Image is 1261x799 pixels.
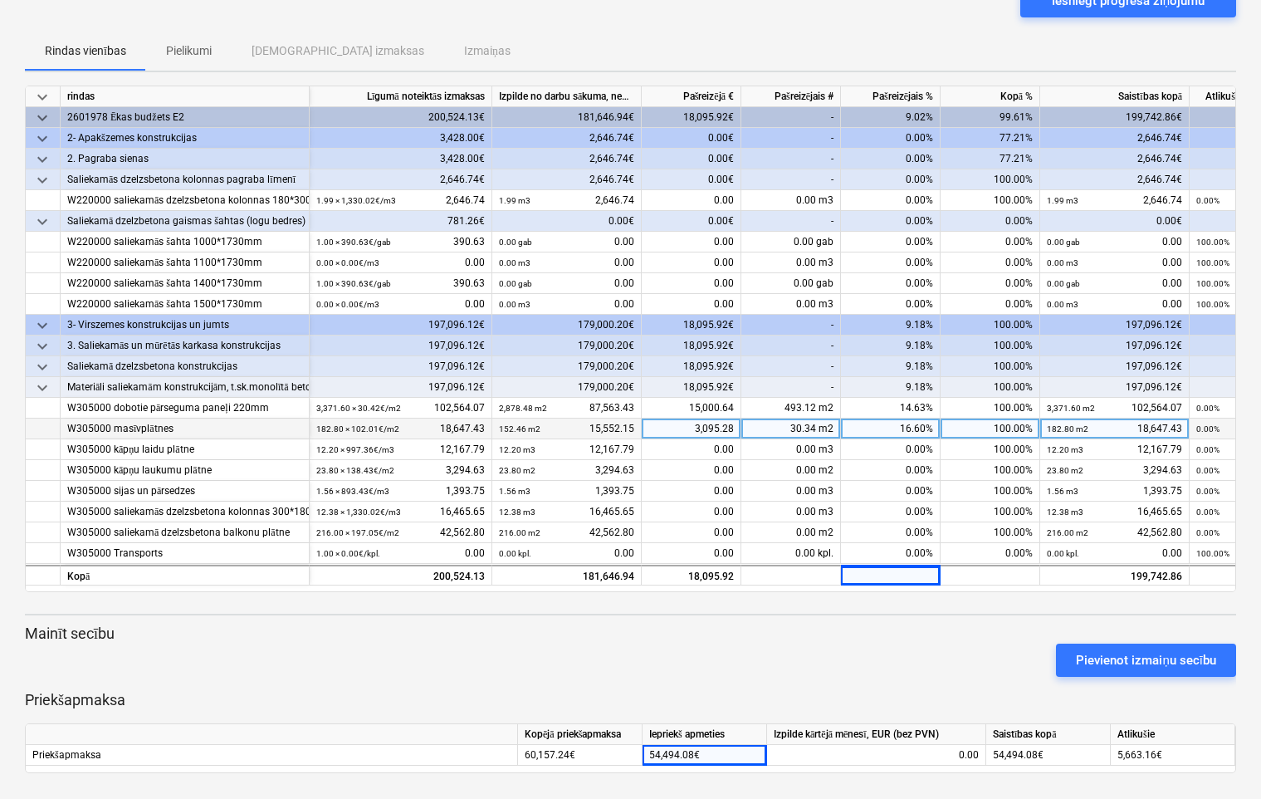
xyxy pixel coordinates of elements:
[1047,190,1182,211] div: 2,646.74
[741,522,841,543] div: 0.00 m2
[67,232,302,252] div: W220000 saliekamās šahta 1000*1730mm
[1040,107,1190,128] div: 199,742.86€
[67,128,302,149] div: 2- Apakšzemes konstrukcijas
[941,543,1040,564] div: 0.00%
[1040,86,1190,107] div: Saistības kopā
[1040,377,1190,398] div: 197,096.12€
[642,252,741,273] div: 0.00
[26,745,518,766] div: Priekšapmaksa
[499,232,634,252] div: 0.00
[1196,258,1229,267] small: 100.00%
[1196,445,1219,454] small: 0.00%
[316,398,485,419] div: 102,564.07
[499,279,532,288] small: 0.00 gab
[986,724,1111,745] div: Saistības kopā
[499,294,634,315] div: 0.00
[316,543,485,564] div: 0.00
[941,149,1040,169] div: 77.21%
[499,445,535,454] small: 12.20 m3
[1047,439,1182,460] div: 12,167.79
[310,86,492,107] div: Līgumā noteiktās izmaksas
[841,439,941,460] div: 0.00%
[310,356,492,377] div: 197,096.12€
[67,543,302,564] div: W305000 Transports
[316,445,394,454] small: 12.20 × 997.36€ / m3
[642,356,741,377] div: 18,095.92€
[1047,398,1182,419] div: 102,564.07
[941,107,1040,128] div: 99.61%
[941,460,1040,481] div: 100.00%
[841,86,941,107] div: Pašreizējais %
[642,336,741,356] div: 18,095.92€
[741,128,841,149] div: -
[841,107,941,128] div: 9.02%
[741,419,841,439] div: 30.34 m2
[642,419,741,439] div: 3,095.28
[499,549,531,558] small: 0.00 kpl.
[1047,549,1079,558] small: 0.00 kpl.
[499,419,634,439] div: 15,552.15
[518,745,643,766] div: 60,157.24€
[67,419,302,439] div: W305000 masīvplātnes
[1047,481,1182,502] div: 1,393.75
[67,107,302,128] div: 2601978 Ēkas budžets E2
[499,543,634,564] div: 0.00
[499,398,634,419] div: 87,563.43
[32,357,52,377] span: keyboard_arrow_down
[941,128,1040,149] div: 77.21%
[741,356,841,377] div: -
[492,169,642,190] div: 2,646.74€
[643,745,767,766] div: 54,494.08€
[741,543,841,564] div: 0.00 kpl.
[499,528,540,537] small: 216.00 m2
[986,745,1111,766] div: 54,494.08€
[499,566,634,587] div: 181,646.94
[1047,528,1088,537] small: 216.00 m2
[642,439,741,460] div: 0.00
[67,439,302,460] div: W305000 kāpņu laidu plātne
[499,190,634,211] div: 2,646.74
[841,294,941,315] div: 0.00%
[499,404,547,413] small: 2,878.48 m2
[316,238,391,247] small: 1.00 × 390.63€ / gab
[499,507,535,517] small: 12.38 m3
[642,273,741,294] div: 0.00
[1196,300,1229,309] small: 100.00%
[67,190,302,211] div: W220000 saliekamās dzelzsbetona kolonnas 180*300mm ar neoprēna starplikām
[741,315,841,336] div: -
[741,439,841,460] div: 0.00 m3
[518,724,643,745] div: Kopējā priekšapmaksa
[741,336,841,356] div: -
[841,522,941,543] div: 0.00%
[642,543,741,564] div: 0.00
[1040,565,1190,586] div: 199,742.86
[316,439,485,460] div: 12,167.79
[67,315,302,336] div: 3- Virszemes konstrukcijas un jumts
[499,439,634,460] div: 12,167.79
[492,107,642,128] div: 181,646.94€
[941,522,1040,543] div: 100.00%
[1056,644,1236,677] button: Pievienot izmaiņu secību
[741,149,841,169] div: -
[316,294,485,315] div: 0.00
[841,273,941,294] div: 0.00%
[25,624,1236,644] p: Mainīt secību
[741,481,841,502] div: 0.00 m3
[941,211,1040,232] div: 0.00%
[492,377,642,398] div: 179,000.20€
[741,169,841,190] div: -
[67,502,302,522] div: W305000 saliekamās dzelzsbetona kolonnas 300*180mm, t.sk.neoprēna starplikas
[499,487,530,496] small: 1.56 m3
[32,336,52,356] span: keyboard_arrow_down
[67,273,302,294] div: W220000 saliekamās šahta 1400*1730mm
[32,316,52,336] span: keyboard_arrow_down
[316,404,401,413] small: 3,371.60 × 30.42€ / m2
[941,419,1040,439] div: 100.00%
[67,356,302,377] div: Saliekamā dzelzsbetona konstrukcijas
[774,745,979,766] div: 0.00
[310,169,492,190] div: 2,646.74€
[499,424,540,434] small: 152.46 m2
[741,211,841,232] div: -
[841,232,941,252] div: 0.00%
[841,336,941,356] div: 9.18%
